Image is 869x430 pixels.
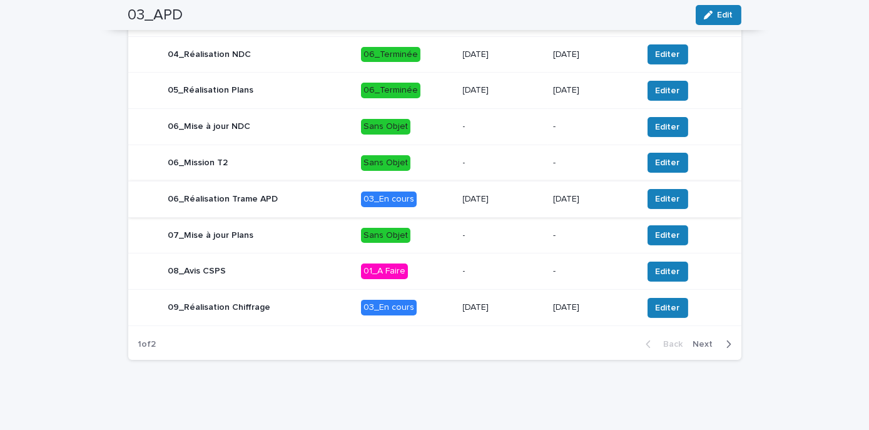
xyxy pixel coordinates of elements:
p: 06_Réalisation Trame APD [168,194,278,205]
tr: 04_Réalisation NDC06_Terminée[DATE][DATE]Editer [128,36,741,73]
p: [DATE] [553,85,633,96]
p: - [553,158,633,168]
p: [DATE] [553,49,633,60]
span: Editer [656,48,680,61]
tr: 06_Réalisation Trame APD03_En cours[DATE][DATE]Editer [128,181,741,217]
button: Editer [648,81,688,101]
h2: 03_APD [128,6,183,24]
button: Next [688,339,741,350]
span: Editer [656,302,680,314]
button: Editer [648,225,688,245]
div: 01_A Faire [361,264,408,279]
p: [DATE] [553,194,633,205]
p: 04_Réalisation NDC [168,49,252,60]
div: 06_Terminée [361,83,420,98]
button: Edit [696,5,741,25]
span: Back [656,340,683,349]
button: Editer [648,262,688,282]
p: [DATE] [463,302,543,313]
span: Editer [656,156,680,169]
tr: 06_Mise à jour NDCSans Objet--Editer [128,109,741,145]
span: Editer [656,121,680,133]
button: Editer [648,298,688,318]
p: - [553,266,633,277]
tr: 07_Mise à jour PlansSans Objet--Editer [128,217,741,253]
p: - [463,158,543,168]
button: Editer [648,153,688,173]
p: - [553,230,633,241]
button: Editer [648,189,688,209]
tr: 06_Mission T2Sans Objet--Editer [128,145,741,181]
tr: 09_Réalisation Chiffrage03_En cours[DATE][DATE]Editer [128,290,741,326]
tr: 05_Réalisation Plans06_Terminée[DATE][DATE]Editer [128,73,741,109]
p: [DATE] [463,49,543,60]
button: Editer [648,44,688,64]
tr: 08_Avis CSPS01_A Faire--Editer [128,253,741,290]
div: 03_En cours [361,192,417,207]
p: - [553,121,633,132]
span: Editer [656,193,680,205]
div: Sans Objet [361,119,410,135]
button: Editer [648,117,688,137]
span: Next [693,340,721,349]
p: [DATE] [553,302,633,313]
div: 03_En cours [361,300,417,315]
div: Sans Objet [361,228,410,243]
span: Editer [656,84,680,97]
div: Sans Objet [361,155,410,171]
p: - [463,230,543,241]
p: 08_Avis CSPS [168,266,226,277]
p: 06_Mission T2 [168,158,228,168]
p: - [463,266,543,277]
p: [DATE] [463,194,543,205]
p: - [463,121,543,132]
p: 09_Réalisation Chiffrage [168,302,271,313]
div: 06_Terminée [361,47,420,63]
span: Edit [718,11,733,19]
button: Back [636,339,688,350]
span: Editer [656,229,680,242]
p: 1 of 2 [128,329,166,360]
p: 07_Mise à jour Plans [168,230,254,241]
span: Editer [656,265,680,278]
p: 06_Mise à jour NDC [168,121,251,132]
p: [DATE] [463,85,543,96]
p: 05_Réalisation Plans [168,85,254,96]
